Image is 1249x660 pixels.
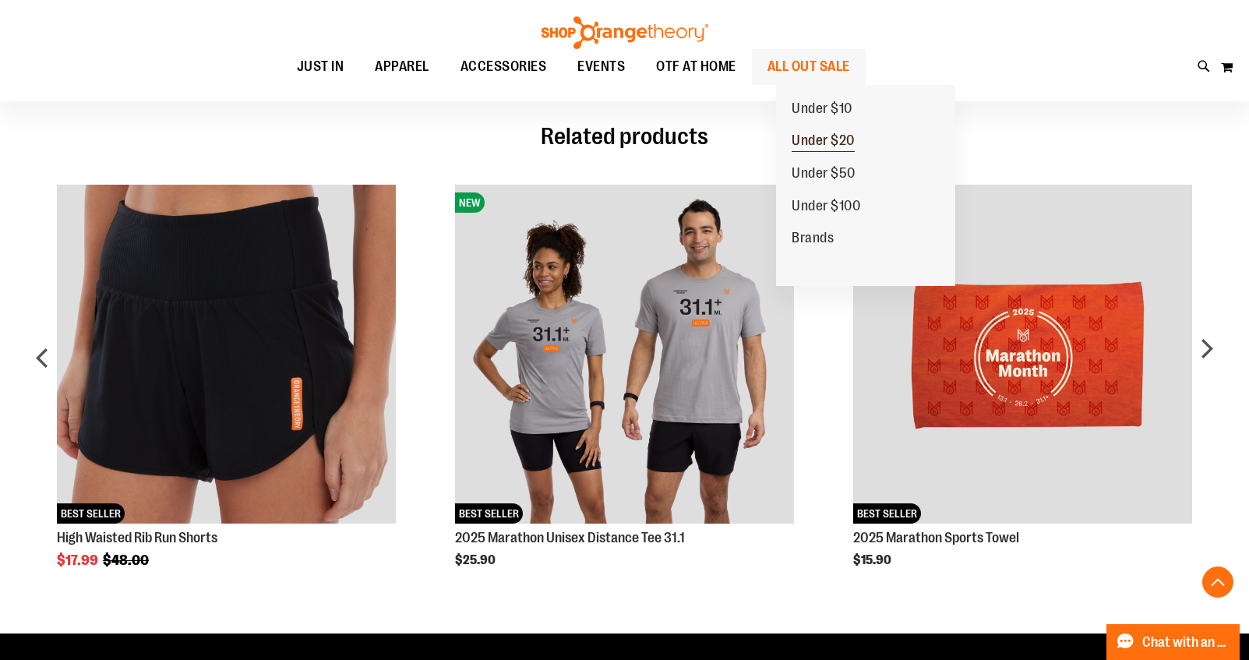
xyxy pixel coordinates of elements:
div: next [1191,161,1222,567]
span: $48.00 [103,552,151,568]
div: prev [27,161,58,567]
span: ACCESSORIES [460,49,547,84]
span: EVENTS [577,49,625,84]
span: Chat with an Expert [1142,635,1230,650]
span: Under $100 [792,198,860,217]
a: 2025 Marathon Sports Towel [853,530,1019,545]
img: High Waisted Rib Run Shorts [57,185,396,524]
a: Product Page Link [455,185,794,526]
span: Related products [541,123,708,150]
span: $15.90 [853,553,894,567]
img: Shop Orangetheory [539,16,711,49]
span: BEST SELLER [57,503,125,524]
span: ALL OUT SALE [767,49,850,84]
button: Back To Top [1202,566,1233,598]
span: NEW [455,192,485,213]
span: Under $50 [792,165,856,185]
span: Under $10 [792,101,852,120]
span: Under $20 [792,132,855,152]
span: BEST SELLER [853,503,921,524]
span: $17.99 [57,552,101,568]
span: APPAREL [375,49,429,84]
span: OTF AT HOME [656,49,736,84]
img: 2025 Marathon Unisex Distance Tee 31.1 [455,185,794,524]
span: BEST SELLER [455,503,523,524]
a: Product Page Link [57,185,396,526]
a: High Waisted Rib Run Shorts [57,530,217,545]
span: Brands [792,230,834,249]
span: JUST IN [297,49,344,84]
button: Chat with an Expert [1106,624,1240,660]
span: $25.90 [455,553,498,567]
a: 2025 Marathon Unisex Distance Tee 31.1 [455,530,685,545]
a: Product Page Link [853,185,1192,526]
img: 2025 Marathon Sports Towel [853,185,1192,524]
